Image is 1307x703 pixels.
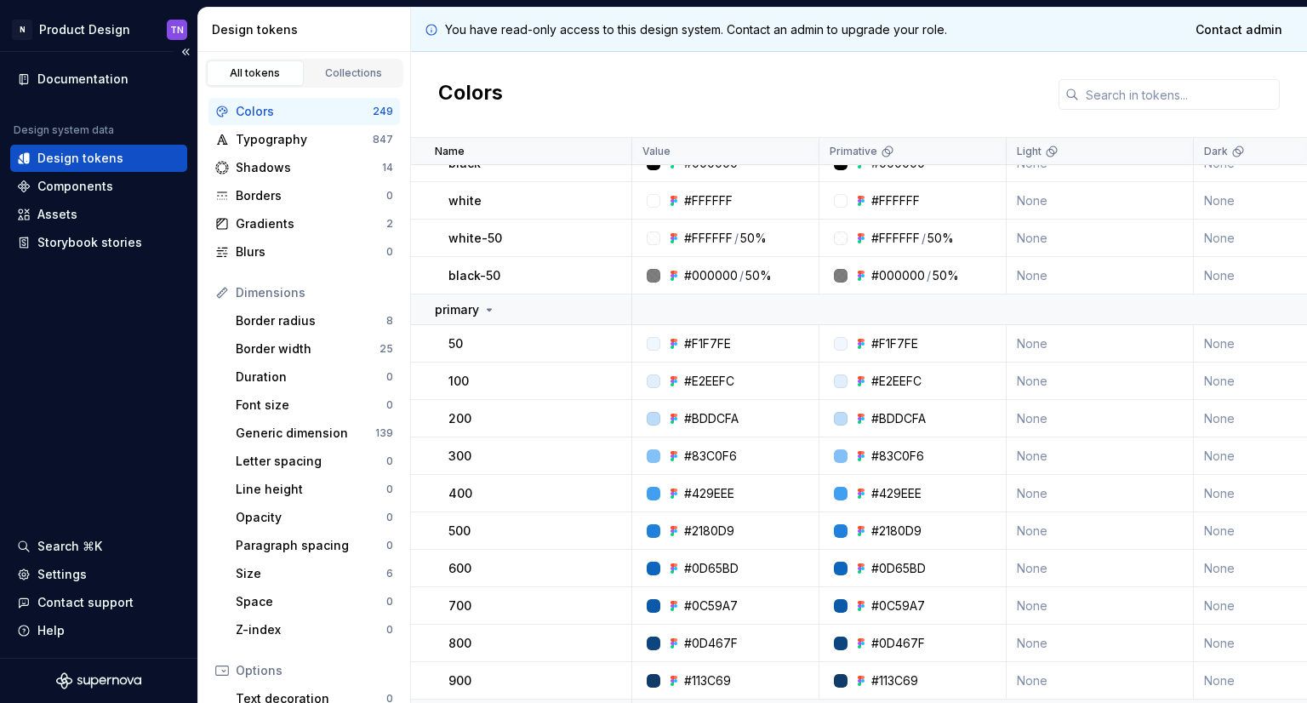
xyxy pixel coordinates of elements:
div: #0C59A7 [684,597,738,614]
div: 25 [380,342,393,356]
div: Contact support [37,594,134,611]
div: Z-index [236,621,386,638]
p: 600 [448,560,471,577]
a: Assets [10,201,187,228]
div: 2 [386,217,393,231]
div: Shadows [236,159,382,176]
p: 700 [448,597,471,614]
a: Font size0 [229,392,400,419]
button: NProduct DesignTN [3,11,194,48]
div: Design tokens [37,150,123,167]
div: Design tokens [212,21,403,38]
div: #F1F7FE [871,335,918,352]
a: Paragraph spacing0 [229,532,400,559]
div: #FFFFFF [684,192,733,209]
h2: Colors [438,79,503,110]
p: Value [642,145,671,158]
div: #E2EEFC [871,373,922,390]
a: Typography847 [208,126,400,153]
div: Help [37,622,65,639]
div: 0 [386,454,393,468]
div: Space [236,593,386,610]
td: None [1007,662,1194,700]
a: Colors249 [208,98,400,125]
div: #0C59A7 [871,597,925,614]
a: Opacity0 [229,504,400,531]
div: #113C69 [871,672,918,689]
a: Blurs0 [208,238,400,266]
div: #83C0F6 [684,448,737,465]
div: #0D467F [684,635,738,652]
td: None [1007,625,1194,662]
div: 0 [386,595,393,609]
span: Contact admin [1196,21,1282,38]
div: Line height [236,481,386,498]
div: Colors [236,103,373,120]
div: #BDDCFA [684,410,739,427]
div: / [734,230,739,247]
div: Duration [236,369,386,386]
p: 900 [448,672,471,689]
p: 500 [448,523,471,540]
p: 100 [448,373,469,390]
div: Documentation [37,71,128,88]
a: Border width25 [229,335,400,363]
div: #83C0F6 [871,448,924,465]
div: Product Design [39,21,130,38]
div: 8 [386,314,393,328]
a: Contact admin [1184,14,1293,45]
div: Options [236,662,393,679]
td: None [1007,475,1194,512]
p: white [448,192,482,209]
div: All tokens [213,66,298,80]
button: Contact support [10,589,187,616]
p: Name [435,145,465,158]
div: Blurs [236,243,386,260]
svg: Supernova Logo [56,672,141,689]
div: #E2EEFC [684,373,734,390]
button: Help [10,617,187,644]
div: N [12,20,32,40]
a: Borders0 [208,182,400,209]
a: Duration0 [229,363,400,391]
div: / [922,230,926,247]
div: #0D65BD [684,560,739,577]
td: None [1007,220,1194,257]
a: Documentation [10,66,187,93]
div: #000000 [871,267,925,284]
td: None [1007,325,1194,363]
a: Space0 [229,588,400,615]
div: #FFFFFF [871,192,920,209]
div: 0 [386,398,393,412]
a: Storybook stories [10,229,187,256]
div: Assets [37,206,77,223]
td: None [1007,587,1194,625]
div: #429EEE [871,485,922,502]
div: Border radius [236,312,386,329]
a: Generic dimension139 [229,420,400,447]
div: 0 [386,539,393,552]
p: Dark [1204,145,1228,158]
div: 14 [382,161,393,174]
td: None [1007,182,1194,220]
a: Shadows14 [208,154,400,181]
a: Design tokens [10,145,187,172]
p: Primative [830,145,877,158]
a: Letter spacing0 [229,448,400,475]
div: Font size [236,397,386,414]
p: 300 [448,448,471,465]
p: primary [435,301,479,318]
td: None [1007,363,1194,400]
div: 0 [386,370,393,384]
div: Opacity [236,509,386,526]
div: Search ⌘K [37,538,102,555]
a: Size6 [229,560,400,587]
div: 0 [386,483,393,496]
div: 0 [386,511,393,524]
div: 847 [373,133,393,146]
div: Border width [236,340,380,357]
div: Settings [37,566,87,583]
div: 0 [386,245,393,259]
button: Search ⌘K [10,533,187,560]
p: 200 [448,410,471,427]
